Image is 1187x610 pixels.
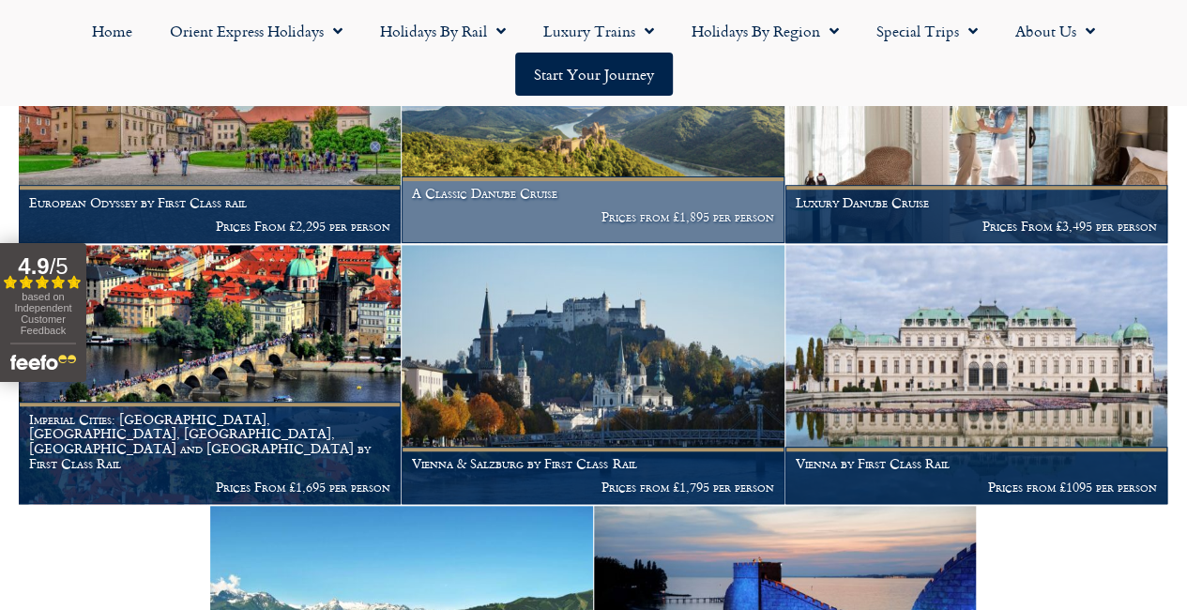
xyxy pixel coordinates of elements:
[412,480,773,495] p: Prices from £1,795 per person
[361,9,525,53] a: Holidays by Rail
[151,9,361,53] a: Orient Express Holidays
[29,412,390,471] h1: Imperial Cities: [GEOGRAPHIC_DATA], [GEOGRAPHIC_DATA], [GEOGRAPHIC_DATA], [GEOGRAPHIC_DATA] and [...
[997,9,1114,53] a: About Us
[796,195,1157,210] h1: Luxury Danube Cruise
[412,186,773,201] h1: A Classic Danube Cruise
[29,480,390,495] p: Prices From £1,695 per person
[673,9,858,53] a: Holidays by Region
[515,53,673,96] a: Start your Journey
[796,456,1157,471] h1: Vienna by First Class Rail
[29,195,390,210] h1: European Odyssey by First Class rail
[402,245,784,505] a: Vienna & Salzburg by First Class Rail Prices from £1,795 per person
[858,9,997,53] a: Special Trips
[785,245,1168,505] a: Vienna by First Class Rail Prices from £1095 per person
[412,209,773,224] p: Prices from £1,895 per person
[796,480,1157,495] p: Prices from £1095 per person
[412,456,773,471] h1: Vienna & Salzburg by First Class Rail
[19,245,402,505] a: Imperial Cities: [GEOGRAPHIC_DATA], [GEOGRAPHIC_DATA], [GEOGRAPHIC_DATA], [GEOGRAPHIC_DATA] and [...
[29,219,390,234] p: Prices From £2,295 per person
[796,219,1157,234] p: Prices From £3,495 per person
[525,9,673,53] a: Luxury Trains
[73,9,151,53] a: Home
[9,9,1178,96] nav: Menu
